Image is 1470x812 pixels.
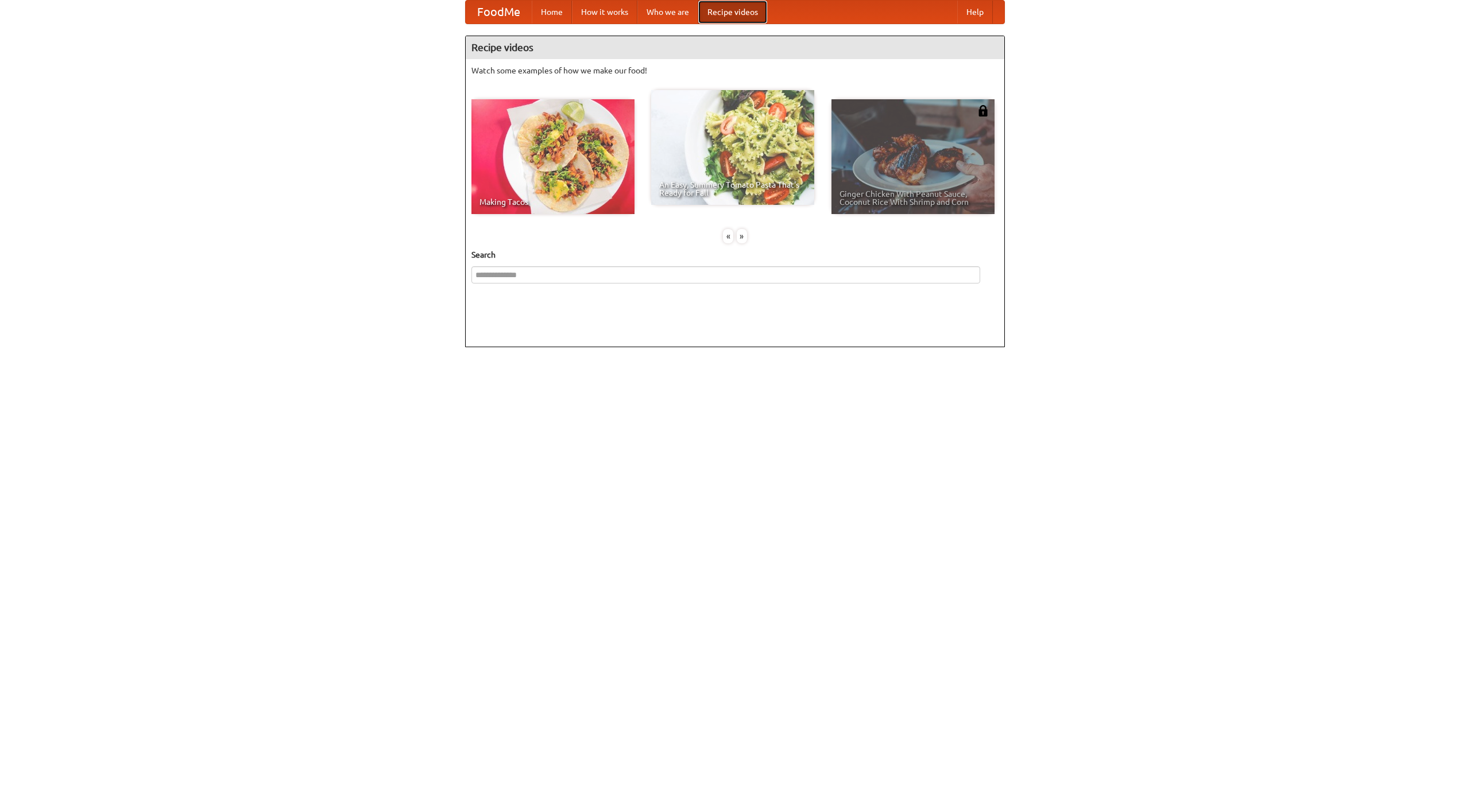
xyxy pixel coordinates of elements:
div: « [723,229,733,243]
a: Help [957,1,993,24]
a: Recipe videos [698,1,767,24]
h4: Recipe videos [466,36,1004,59]
span: An Easy, Summery Tomato Pasta That's Ready for Fall [659,181,806,197]
a: Who we are [637,1,698,24]
a: FoodMe [466,1,532,24]
a: Making Tacos [471,99,635,214]
a: Home [532,1,572,24]
p: Watch some examples of how we make our food! [471,65,999,76]
span: Making Tacos [479,198,626,206]
h5: Search [471,249,999,261]
div: » [737,229,747,243]
a: An Easy, Summery Tomato Pasta That's Ready for Fall [651,90,814,205]
img: 483408.png [977,105,989,116]
a: How it works [572,1,637,24]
